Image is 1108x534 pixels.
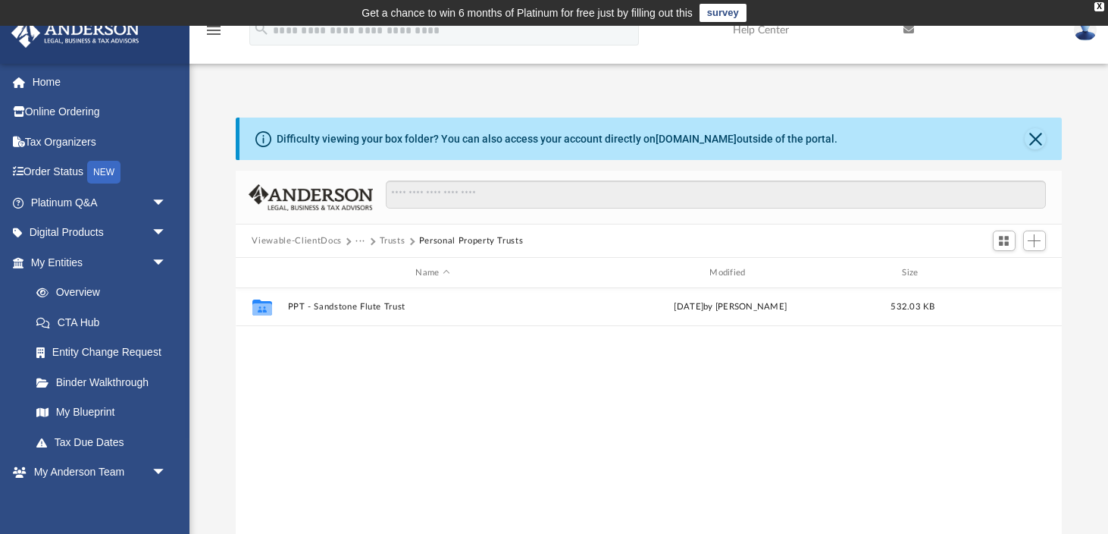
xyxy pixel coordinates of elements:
div: id [950,266,1056,280]
div: close [1094,2,1104,11]
input: Search files and folders [386,181,1045,209]
div: NEW [87,161,121,184]
a: CTA Hub [21,307,189,338]
i: search [253,20,270,37]
button: ··· [355,234,365,248]
button: Personal Property Trusts [419,234,524,248]
a: [DOMAIN_NAME] [656,133,737,145]
div: Name [286,266,577,280]
a: Order StatusNEW [11,157,189,188]
a: My Entitiesarrow_drop_down [11,247,189,278]
button: Switch to Grid View [993,231,1016,252]
div: Size [882,266,943,280]
button: Close [1025,128,1046,149]
button: Viewable-ClientDocs [252,234,341,248]
img: User Pic [1074,19,1097,41]
a: survey [700,4,746,22]
a: Entity Change Request [21,338,189,368]
button: Add [1023,231,1046,252]
div: Get a chance to win 6 months of Platinum for free just by filling out this [362,4,693,22]
a: Platinum Q&Aarrow_drop_down [11,187,189,218]
div: Difficulty viewing your box folder? You can also access your account directly on outside of the p... [277,131,837,147]
button: PPT - Sandstone Flute Trust [287,302,578,312]
i: menu [205,21,223,39]
div: Modified [584,266,875,280]
a: Tax Due Dates [21,427,189,457]
a: Tax Organizers [11,127,189,157]
a: Home [11,67,189,97]
img: Anderson Advisors Platinum Portal [7,18,144,48]
span: arrow_drop_down [152,457,182,488]
a: menu [205,29,223,39]
a: Overview [21,278,189,308]
span: arrow_drop_down [152,247,182,278]
button: Trusts [380,234,405,248]
span: 532.03 KB [890,303,934,311]
span: arrow_drop_down [152,187,182,218]
a: My Anderson Teamarrow_drop_down [11,457,182,488]
span: arrow_drop_down [152,218,182,249]
div: [DATE] by [PERSON_NAME] [585,300,876,314]
a: Binder Walkthrough [21,367,189,397]
div: id [242,266,280,280]
a: My Blueprint [21,397,182,428]
a: Digital Productsarrow_drop_down [11,218,189,248]
a: Online Ordering [11,97,189,127]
